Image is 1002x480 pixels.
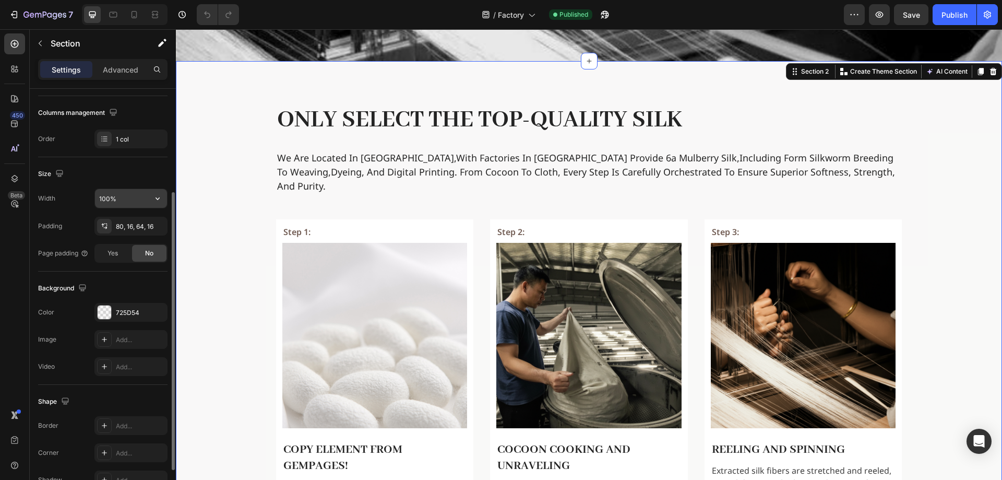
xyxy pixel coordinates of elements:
[894,4,928,25] button: Save
[535,214,720,399] img: gempages_582482295949099993-bf0ee26a-0571-4191-befb-f55a580441e4.png
[116,449,165,458] div: Add...
[10,111,25,120] div: 450
[536,197,719,208] p: Step 3:
[967,429,992,454] div: Open Intercom Messenger
[38,308,54,317] div: Color
[38,249,89,258] div: Page padding
[4,4,78,25] button: 7
[498,9,524,20] span: Factory
[38,421,58,430] div: Border
[321,197,505,208] p: Step 2:
[320,214,506,399] img: gempages_582482295949099993-82d866fc-ab3c-4071-b6a3-6cc1b05d7125.png
[941,9,968,20] div: Publish
[933,4,976,25] button: Publish
[108,249,118,258] span: Yes
[321,413,505,445] p: Cocoon Cooking and Unraveling
[38,194,55,203] div: Width
[176,29,1002,480] iframe: Design area
[38,167,66,181] div: Size
[197,4,239,25] div: Undo/Redo
[536,413,719,429] p: Reeling and Spinning
[903,10,920,19] span: Save
[559,10,588,19] span: Published
[38,448,59,458] div: Corner
[38,134,55,144] div: Order
[116,422,165,431] div: Add...
[95,189,167,208] input: Auto
[103,64,138,75] p: Advanced
[674,38,741,47] p: Create Theme Section
[68,8,73,21] p: 7
[38,221,62,231] div: Padding
[38,362,55,371] div: Video
[52,64,81,75] p: Settings
[8,191,25,200] div: Beta
[748,36,794,49] button: AI Content
[116,135,165,144] div: 1 col
[38,282,89,296] div: Background
[116,222,165,231] div: 80, 16, 64, 16
[38,106,120,120] div: Columns management
[116,335,165,345] div: Add...
[38,395,71,409] div: Shape
[116,362,165,372] div: Add...
[145,249,153,258] span: No
[623,38,655,47] div: Section 2
[38,335,56,344] div: Image
[51,37,136,50] p: Section
[116,308,165,318] div: 725D54
[493,9,496,20] span: /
